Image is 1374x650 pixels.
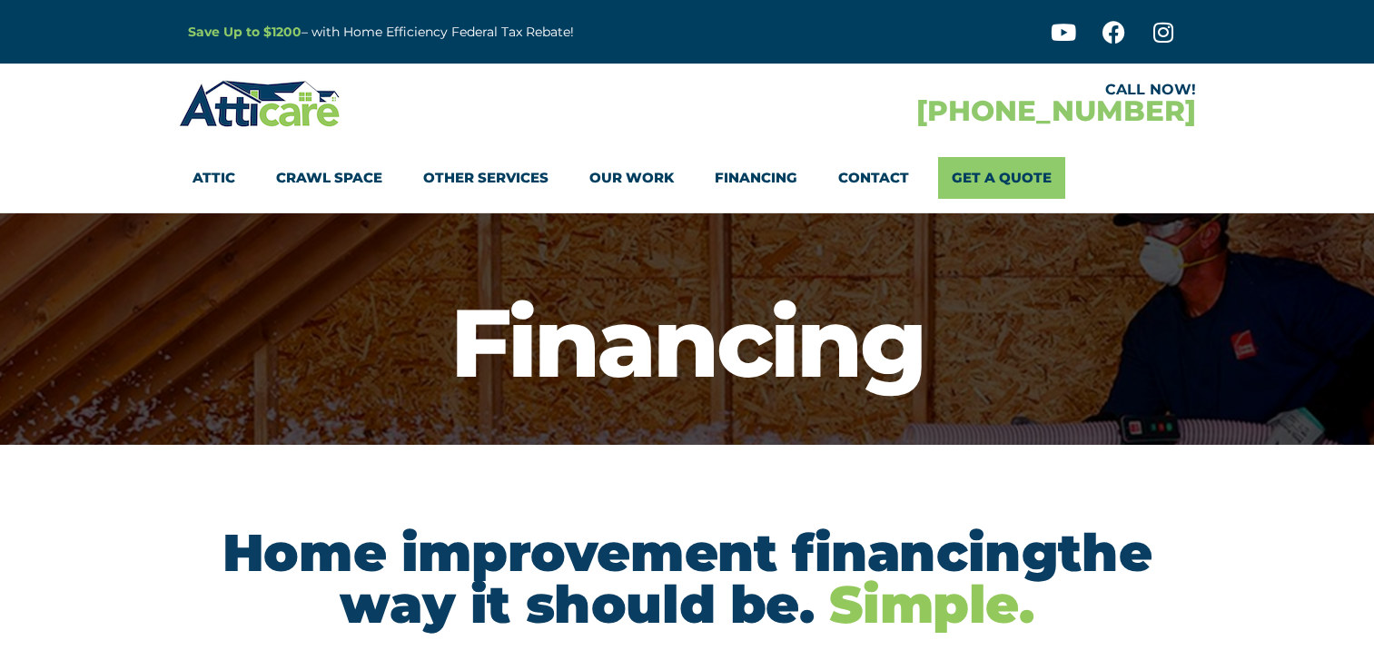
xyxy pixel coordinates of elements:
[276,157,382,199] a: Crawl Space
[193,157,1182,199] nav: Menu
[340,521,1152,635] span: the way
[188,24,301,40] a: Save Up to $1200
[938,157,1065,199] a: Get A Quote
[188,22,776,43] p: – with Home Efficiency Federal Tax Rebate!
[193,157,235,199] a: Attic
[838,157,909,199] a: Contact
[188,527,1187,630] h2: Home improvement financing
[829,573,1033,635] span: Simple.
[589,157,674,199] a: Our Work
[470,573,815,635] span: it should be.
[9,295,1365,390] h1: Financing
[423,157,549,199] a: Other Services
[687,83,1196,97] div: CALL NOW!
[715,157,797,199] a: Financing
